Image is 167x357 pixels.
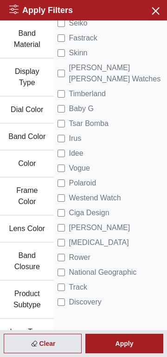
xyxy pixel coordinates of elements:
[4,334,82,353] div: Clear
[58,254,65,261] input: Rower
[69,192,121,204] span: Westend Watch
[58,224,65,231] input: [PERSON_NAME]
[58,269,65,276] input: National Geographic
[58,179,65,187] input: Polaroid
[58,284,65,291] input: Track
[69,222,130,233] span: [PERSON_NAME]
[58,105,65,112] input: Baby G
[58,298,65,306] input: Discovery
[69,282,87,293] span: Track
[69,33,97,44] span: Fastrack
[58,90,65,98] input: Timberland
[58,34,65,42] input: Fastrack
[58,70,65,77] input: [PERSON_NAME] [PERSON_NAME] Watches
[69,47,87,59] span: Skinn
[58,194,65,202] input: Westend Watch
[69,103,93,114] span: Baby G
[58,49,65,57] input: Skinn
[58,120,65,127] input: Tsar Bomba
[69,267,136,278] span: National Geographic
[58,150,65,157] input: Idee
[9,4,73,17] h2: Apply Filters
[69,118,108,129] span: Tsar Bomba
[69,62,163,85] span: [PERSON_NAME] [PERSON_NAME] Watches
[58,209,65,217] input: Ciga Design
[69,178,96,189] span: Polaroid
[69,252,90,263] span: Rower
[69,297,101,308] span: Discovery
[58,239,65,246] input: [MEDICAL_DATA]
[69,237,128,248] span: [MEDICAL_DATA]
[69,133,81,144] span: Irus
[58,135,65,142] input: Irus
[85,334,163,353] div: Apply
[69,207,109,218] span: Ciga Design
[69,148,83,159] span: Idee
[58,165,65,172] input: Vogue
[69,88,105,99] span: Timberland
[69,163,90,174] span: Vogue
[69,18,87,29] span: Seiko
[58,20,65,27] input: Seiko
